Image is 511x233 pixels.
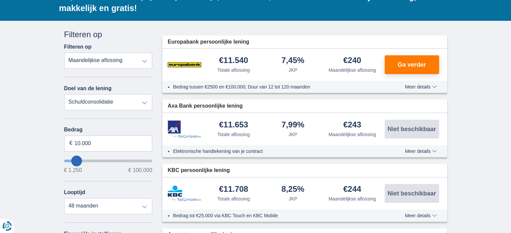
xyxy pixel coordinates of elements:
[343,121,361,130] div: €243
[329,195,376,202] div: Maandelijkse aflossing
[217,195,250,202] div: Totale aflossing
[397,62,426,68] span: Ga verder
[64,44,92,50] label: Filteren op
[400,149,441,154] button: Meer details
[400,213,441,218] button: Meer details
[217,67,250,73] div: Totale aflossing
[217,131,250,138] div: Totale aflossing
[385,55,439,74] button: Ga verder
[289,67,297,73] div: JKP
[168,167,230,174] span: KBC persoonlijke lening
[282,121,304,130] div: 7,99%
[64,160,153,162] input: wantToBorrow
[282,56,304,65] div: 7,45%
[282,185,304,194] div: 8,25%
[289,195,297,202] div: JKP
[405,149,436,154] span: Meer details
[64,168,82,173] span: € 1.250
[385,184,439,203] button: Niet beschikbaar
[343,185,361,194] div: €244
[173,148,380,155] li: Elektronische handtekening van je contract
[173,212,380,219] li: Bedrag tot €25.000 via KBC Touch en KBC Mobile
[168,102,243,110] span: Axa Bank persoonlijke lening
[168,38,249,46] span: Europabank persoonlijke lening
[168,120,201,138] img: product.pl.alt Axa Bank
[405,84,436,89] span: Meer details
[385,120,439,138] button: Niet beschikbaar
[329,67,376,73] div: Maandelijkse aflossing
[128,168,152,173] span: € 100.000
[70,139,73,147] span: €
[219,56,248,65] div: €11.540
[289,131,297,138] div: JKP
[64,189,85,195] label: Looptijd
[168,185,201,201] img: product.pl.alt KBC
[343,56,361,65] div: €240
[64,29,153,40] div: Filteren op
[387,190,436,196] span: Niet beschikbaar
[219,185,248,194] div: €11.708
[329,131,376,138] div: Maandelijkse aflossing
[219,121,248,130] div: €11.653
[64,127,153,133] label: Bedrag
[387,126,436,132] span: Niet beschikbaar
[168,56,201,73] img: product.pl.alt Europabank
[173,83,380,90] li: Bedrag tussen €2500 en €100.000; Duur van 12 tot 120 maanden
[64,85,112,92] label: Doel van de lening
[405,213,436,218] span: Meer details
[400,84,441,90] button: Meer details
